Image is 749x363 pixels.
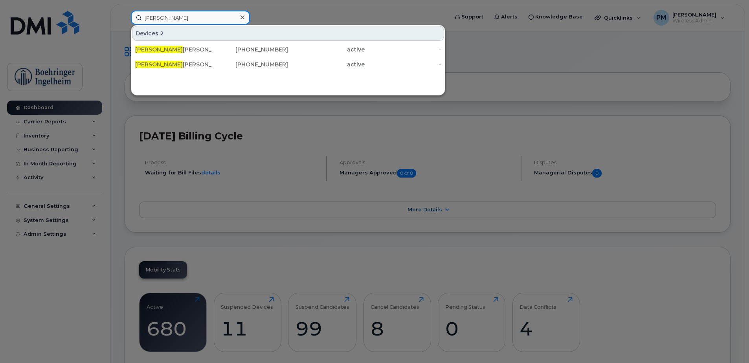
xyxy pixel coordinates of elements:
[135,60,212,68] div: [PERSON_NAME] - not used
[212,46,288,53] div: [PHONE_NUMBER]
[160,29,164,37] span: 2
[135,61,183,68] span: [PERSON_NAME]
[212,60,288,68] div: [PHONE_NUMBER]
[365,60,441,68] div: -
[132,57,444,71] a: [PERSON_NAME][PERSON_NAME] - not used[PHONE_NUMBER]active-
[288,46,365,53] div: active
[135,46,212,53] div: [PERSON_NAME]
[132,42,444,57] a: [PERSON_NAME][PERSON_NAME][PHONE_NUMBER]active-
[135,46,183,53] span: [PERSON_NAME]
[365,46,441,53] div: -
[132,26,444,41] div: Devices
[288,60,365,68] div: active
